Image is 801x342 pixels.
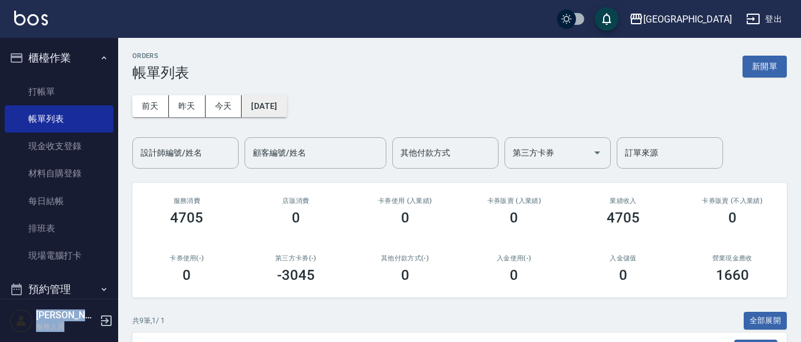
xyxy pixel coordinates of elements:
a: 新開單 [743,60,787,72]
button: 櫃檯作業 [5,43,113,73]
a: 帳單列表 [5,105,113,133]
h3: 服務消費 [146,197,227,205]
h5: [PERSON_NAME] [36,309,96,321]
h3: 0 [401,267,409,283]
h2: 卡券使用 (入業績) [364,197,445,205]
a: 現金收支登錄 [5,133,113,160]
a: 排班表 [5,215,113,242]
a: 現場電腦打卡 [5,242,113,269]
img: Person [9,309,33,333]
h2: 入金儲值 [583,254,664,262]
button: [GEOGRAPHIC_DATA] [624,7,737,31]
h3: 0 [183,267,191,283]
h3: 0 [401,209,409,226]
h3: 4705 [607,209,640,226]
h2: 第三方卡券(-) [256,254,337,262]
a: 每日結帳 [5,188,113,215]
a: 材料自購登錄 [5,160,113,187]
h3: 0 [292,209,300,226]
button: 前天 [132,95,169,117]
p: 服務人員 [36,321,96,332]
h3: 0 [619,267,627,283]
h2: 卡券販賣 (入業績) [474,197,555,205]
h3: 0 [510,209,518,226]
a: 打帳單 [5,78,113,105]
h2: ORDERS [132,52,189,60]
button: 今天 [206,95,242,117]
button: [DATE] [242,95,286,117]
img: Logo [14,11,48,25]
h2: 其他付款方式(-) [364,254,445,262]
button: 預約管理 [5,274,113,305]
h3: -3045 [277,267,315,283]
h2: 業績收入 [583,197,664,205]
h3: 1660 [716,267,749,283]
h2: 卡券使用(-) [146,254,227,262]
button: 全部展開 [744,312,787,330]
button: 昨天 [169,95,206,117]
div: [GEOGRAPHIC_DATA] [643,12,732,27]
button: 新開單 [743,56,787,78]
button: Open [588,143,607,162]
h2: 店販消費 [256,197,337,205]
h2: 入金使用(-) [474,254,555,262]
button: 登出 [741,8,787,30]
h3: 帳單列表 [132,64,189,81]
h3: 0 [510,267,518,283]
h2: 卡券販賣 (不入業績) [692,197,773,205]
button: save [595,7,618,31]
h3: 0 [728,209,737,226]
h2: 營業現金應收 [692,254,773,262]
p: 共 9 筆, 1 / 1 [132,315,165,326]
h3: 4705 [170,209,203,226]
